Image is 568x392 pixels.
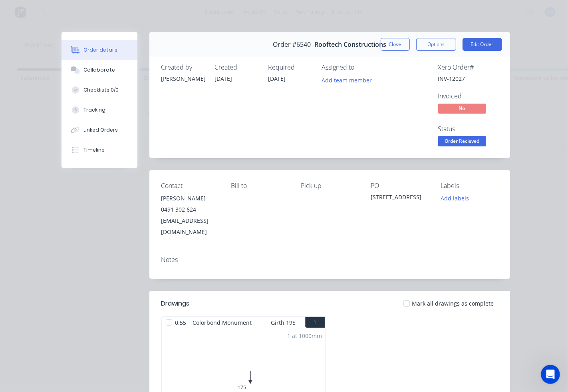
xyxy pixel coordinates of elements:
[371,182,428,190] div: PO
[322,74,376,85] button: Add team member
[441,182,498,190] div: Labels
[215,64,259,71] div: Created
[161,193,218,204] div: [PERSON_NAME]
[83,146,105,154] div: Timeline
[268,64,312,71] div: Required
[231,182,288,190] div: Bill to
[268,75,286,82] span: [DATE]
[62,140,137,160] button: Timeline
[161,256,498,264] div: Notes
[271,317,296,328] span: Girth 195
[305,317,325,328] button: 1
[317,74,376,85] button: Add team member
[381,38,410,51] button: Close
[438,136,486,148] button: Order Recieved
[62,40,137,60] button: Order details
[322,64,402,71] div: Assigned to
[62,100,137,120] button: Tracking
[62,120,137,140] button: Linked Orders
[438,92,498,100] div: Invoiced
[62,80,137,100] button: Checklists 0/0
[301,182,358,190] div: Pick up
[161,74,205,83] div: [PERSON_NAME]
[438,104,486,114] span: No
[215,75,232,82] span: [DATE]
[83,66,115,74] div: Collaborate
[161,182,218,190] div: Contact
[62,60,137,80] button: Collaborate
[371,193,428,204] div: [STREET_ADDRESS]
[172,317,190,328] span: 0.55
[438,125,498,133] div: Status
[463,38,502,51] button: Edit Order
[438,136,486,146] span: Order Recieved
[161,215,218,238] div: [EMAIL_ADDRESS][DOMAIN_NAME]
[161,193,218,238] div: [PERSON_NAME]0491 302 624[EMAIL_ADDRESS][DOMAIN_NAME]
[436,193,473,204] button: Add labels
[161,204,218,215] div: 0491 302 624
[416,38,456,51] button: Options
[161,299,190,308] div: Drawings
[83,106,105,114] div: Tracking
[83,126,118,134] div: Linked Orders
[83,46,117,54] div: Order details
[190,317,255,328] span: Colorbond Monument
[438,74,498,83] div: INV-12027
[412,299,494,308] span: Mark all drawings as complete
[287,332,322,340] div: 1 at 1000mm
[541,365,560,384] iframe: Intercom live chat
[438,64,498,71] div: Xero Order #
[161,64,205,71] div: Created by
[83,86,119,94] div: Checklists 0/0
[314,41,386,48] span: Rooftech Constructions
[273,41,314,48] span: Order #6540 -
